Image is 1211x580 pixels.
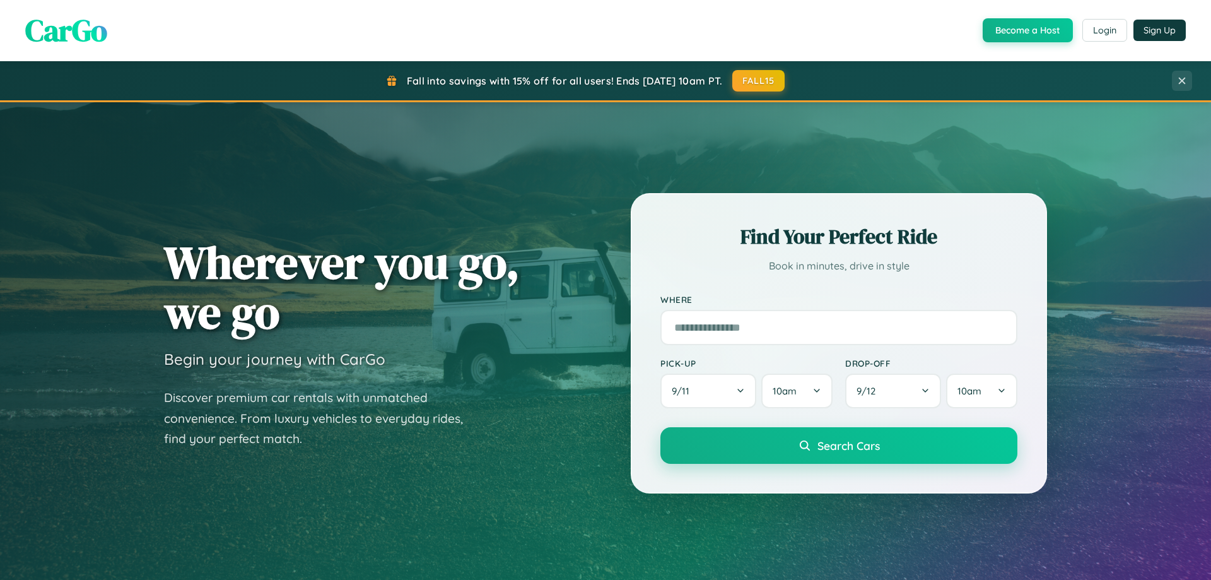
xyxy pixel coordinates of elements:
[660,223,1017,251] h2: Find Your Perfect Ride
[660,294,1017,305] label: Where
[946,374,1017,408] button: 10am
[845,358,1017,369] label: Drop-off
[845,374,941,408] button: 9/12
[660,374,756,408] button: 9/11
[660,358,833,369] label: Pick-up
[164,237,520,337] h1: Wherever you go, we go
[957,385,981,397] span: 10am
[983,18,1073,42] button: Become a Host
[857,385,882,397] span: 9 / 12
[164,350,385,369] h3: Begin your journey with CarGo
[817,439,880,453] span: Search Cars
[660,257,1017,275] p: Book in minutes, drive in style
[1082,19,1127,42] button: Login
[407,74,723,87] span: Fall into savings with 15% off for all users! Ends [DATE] 10am PT.
[25,9,107,51] span: CarGo
[761,374,833,408] button: 10am
[732,70,785,92] button: FALL15
[164,388,479,449] p: Discover premium car rentals with unmatched convenience. From luxury vehicles to everyday rides, ...
[672,385,696,397] span: 9 / 11
[773,385,797,397] span: 10am
[1133,20,1186,41] button: Sign Up
[660,427,1017,464] button: Search Cars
